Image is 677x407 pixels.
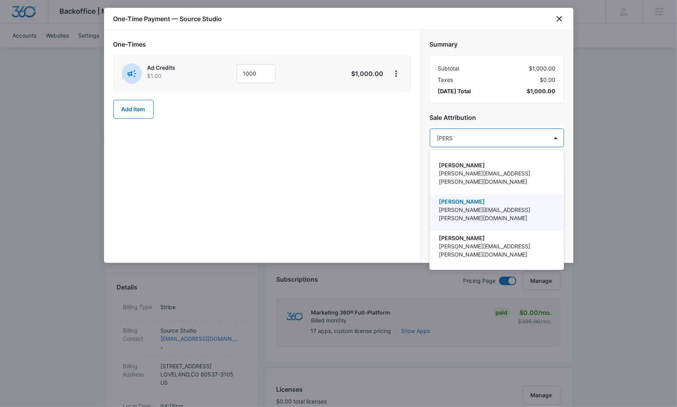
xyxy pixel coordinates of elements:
[439,242,553,259] p: [PERSON_NAME][EMAIL_ADDRESS][PERSON_NAME][DOMAIN_NAME]
[439,206,553,222] p: [PERSON_NAME][EMAIL_ADDRESS][PERSON_NAME][DOMAIN_NAME]
[439,169,553,186] p: [PERSON_NAME][EMAIL_ADDRESS][PERSON_NAME][DOMAIN_NAME]
[439,197,553,206] p: [PERSON_NAME]
[439,234,553,242] p: [PERSON_NAME]
[439,161,553,169] p: [PERSON_NAME]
